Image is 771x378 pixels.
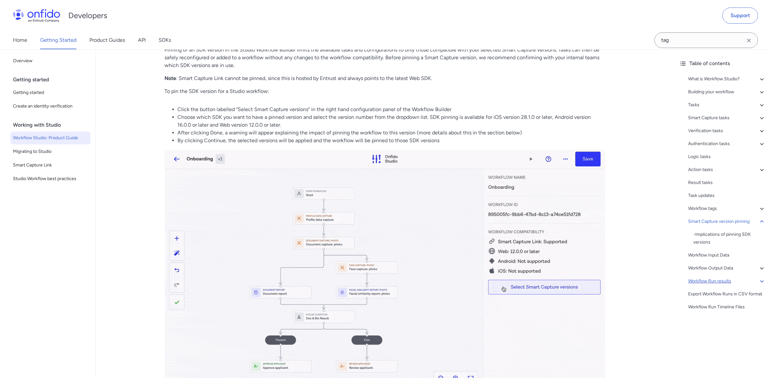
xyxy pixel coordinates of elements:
[654,32,758,48] input: Onfido search input field
[693,231,766,246] a: -Implications of pinning SDK versions
[693,231,766,246] div: - Implications of pinning SDK versions
[688,101,766,109] a: Tasks
[688,290,766,298] a: Export Workflow Runs in CSV format
[13,89,88,97] span: Getting started
[688,192,766,200] a: Task updates
[165,74,605,82] p: : Smart Capture Link cannot be pinned, since this is hosted by Entrust and always points to the l...
[159,31,171,49] a: SDKs
[13,73,93,86] div: Getting started
[178,137,605,144] li: By clicking Continue, the selected versions will be applied and the workflow will be pinned to th...
[13,31,27,49] a: Home
[10,159,90,172] a: Smart Capture Link
[10,86,90,99] a: Getting started
[13,175,88,183] span: Studio Workflow best practices
[89,31,125,49] a: Product Guides
[13,9,60,22] img: Onfido Logo
[688,127,766,135] a: Verification tasks
[745,37,753,44] svg: Clear search field button
[722,7,758,24] a: Support
[688,251,766,259] a: Workflow Input Data
[13,57,88,65] span: Overview
[178,106,605,113] li: Click the button labelled “Select Smart Capture versions” in the right hand configuration panel o...
[13,119,93,132] div: Working with Studio
[688,88,766,96] a: Building your workflow
[13,102,88,110] span: Create an identity verification
[10,172,90,185] a: Studio Workflow best practices
[688,277,766,285] a: Workflow Run results
[165,46,605,69] p: Pinning of an SDK version in the Studio Workflow Builder limits the available tasks and configura...
[13,148,88,155] span: Migrating to Studio
[688,114,766,122] a: Smart Capture tasks
[688,264,766,272] a: Workflow Output Data
[679,60,766,67] div: Table of contents
[688,303,766,311] a: Workflow Run Timeline Files
[688,179,766,187] a: Result tasks
[10,132,90,144] a: Workflow Studio: Product Guide
[688,205,766,212] a: Workflow tags
[10,54,90,67] a: Overview
[13,161,88,169] span: Smart Capture Link
[13,134,88,142] span: Workflow Studio: Product Guide
[138,31,146,49] a: API
[178,129,605,137] li: After clicking Done, a warning will appear explaining the impact of pinning the workflow to this ...
[688,166,766,174] a: Action tasks
[10,100,90,113] a: Create an identity verification
[688,153,766,161] a: Logic tasks
[10,145,90,158] a: Migrating to Studio
[165,87,605,95] p: To pin the SDK version for a Studio workflow:
[688,218,766,225] a: Smart Capture version pinning
[165,75,176,81] strong: Note
[688,75,766,83] a: What is Workflow Studio?
[178,113,605,129] li: Choose which SDK you want to have a pinned version and select the version number from the dropdow...
[688,140,766,148] a: Authentication tasks
[68,10,107,21] h1: Developers
[40,31,76,49] a: Getting Started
